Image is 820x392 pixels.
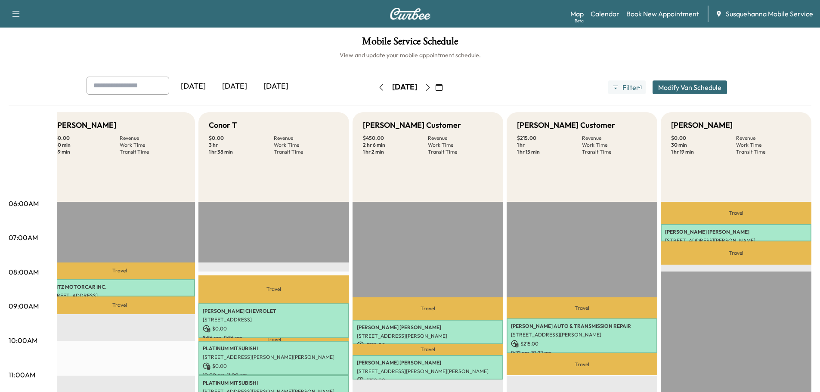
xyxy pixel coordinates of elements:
[671,119,733,131] h5: [PERSON_NAME]
[9,232,38,243] p: 07:00AM
[274,142,339,148] p: Work Time
[9,301,39,311] p: 09:00AM
[353,297,503,320] p: Travel
[665,228,807,235] p: [PERSON_NAME] [PERSON_NAME]
[209,119,237,131] h5: Conor T
[203,334,345,341] p: 8:56 am - 9:56 am
[274,135,339,142] p: Revenue
[638,85,640,90] span: ●
[203,372,345,379] p: 10:00 am - 11:00 am
[390,8,431,20] img: Curbee Logo
[591,9,619,19] a: Calendar
[44,262,195,279] p: Travel
[214,77,255,96] div: [DATE]
[511,349,653,356] p: 9:22 am - 10:22 am
[671,135,736,142] p: $ 0.00
[653,80,727,94] button: Modify Van Schedule
[661,202,811,224] p: Travel
[55,142,120,148] p: 30 min
[203,345,345,352] p: PLATINUM MITSUBISHI
[428,148,493,155] p: Transit Time
[120,148,185,155] p: Transit Time
[507,353,657,375] p: Travel
[517,135,582,142] p: $ 215.00
[357,359,499,366] p: [PERSON_NAME] [PERSON_NAME]
[198,275,349,304] p: Travel
[726,9,813,19] span: Susquehanna Mobile Service
[363,135,428,142] p: $ 450.00
[203,316,345,323] p: [STREET_ADDRESS]
[570,9,584,19] a: MapBeta
[575,18,584,24] div: Beta
[671,148,736,155] p: 1 hr 19 min
[640,84,642,91] span: 1
[173,77,214,96] div: [DATE]
[582,148,647,155] p: Transit Time
[49,292,191,299] p: [STREET_ADDRESS]
[665,237,807,244] p: [STREET_ADDRESS][PERSON_NAME]
[582,142,647,148] p: Work Time
[507,297,657,319] p: Travel
[209,135,274,142] p: $ 0.00
[517,148,582,155] p: 1 hr 15 min
[428,142,493,148] p: Work Time
[203,325,345,333] p: $ 0.00
[9,36,811,51] h1: Mobile Service Schedule
[203,380,345,386] p: PLATINUM MITSUBISHI
[120,142,185,148] p: Work Time
[209,148,274,155] p: 1 hr 38 min
[55,135,120,142] p: $ 0.00
[198,338,349,340] p: Travel
[55,119,116,131] h5: [PERSON_NAME]
[120,135,185,142] p: Revenue
[357,324,499,331] p: [PERSON_NAME] [PERSON_NAME]
[9,51,811,59] h6: View and update your mobile appointment schedule.
[255,77,297,96] div: [DATE]
[736,148,801,155] p: Transit Time
[626,9,699,19] a: Book New Appointment
[9,335,37,346] p: 10:00AM
[55,148,120,155] p: 59 min
[582,135,647,142] p: Revenue
[357,368,499,375] p: [STREET_ADDRESS][PERSON_NAME][PERSON_NAME]
[203,354,345,361] p: [STREET_ADDRESS][PERSON_NAME][PERSON_NAME]
[363,142,428,148] p: 2 hr 6 min
[608,80,645,94] button: Filter●1
[392,82,417,93] div: [DATE]
[209,142,274,148] p: 3 hr
[49,284,191,290] p: LITITZ MOTORCAR INC.
[363,119,461,131] h5: [PERSON_NAME] Customer
[517,142,582,148] p: 1 hr
[9,198,39,209] p: 06:00AM
[9,370,35,380] p: 11:00AM
[428,135,493,142] p: Revenue
[671,142,736,148] p: 30 min
[353,344,503,355] p: Travel
[511,331,653,338] p: [STREET_ADDRESS][PERSON_NAME]
[203,362,345,370] p: $ 0.00
[357,377,499,384] p: $ 150.00
[9,267,39,277] p: 08:00AM
[203,308,345,315] p: [PERSON_NAME] CHEVROLET
[357,341,499,349] p: $ 150.00
[274,148,339,155] p: Transit Time
[357,333,499,340] p: [STREET_ADDRESS][PERSON_NAME]
[517,119,615,131] h5: [PERSON_NAME] Customer
[622,82,638,93] span: Filter
[511,340,653,348] p: $ 215.00
[363,148,428,155] p: 1 hr 2 min
[736,142,801,148] p: Work Time
[736,135,801,142] p: Revenue
[44,296,195,314] p: Travel
[661,241,811,265] p: Travel
[511,323,653,330] p: [PERSON_NAME] AUTO & TRANSMISSION REPAIR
